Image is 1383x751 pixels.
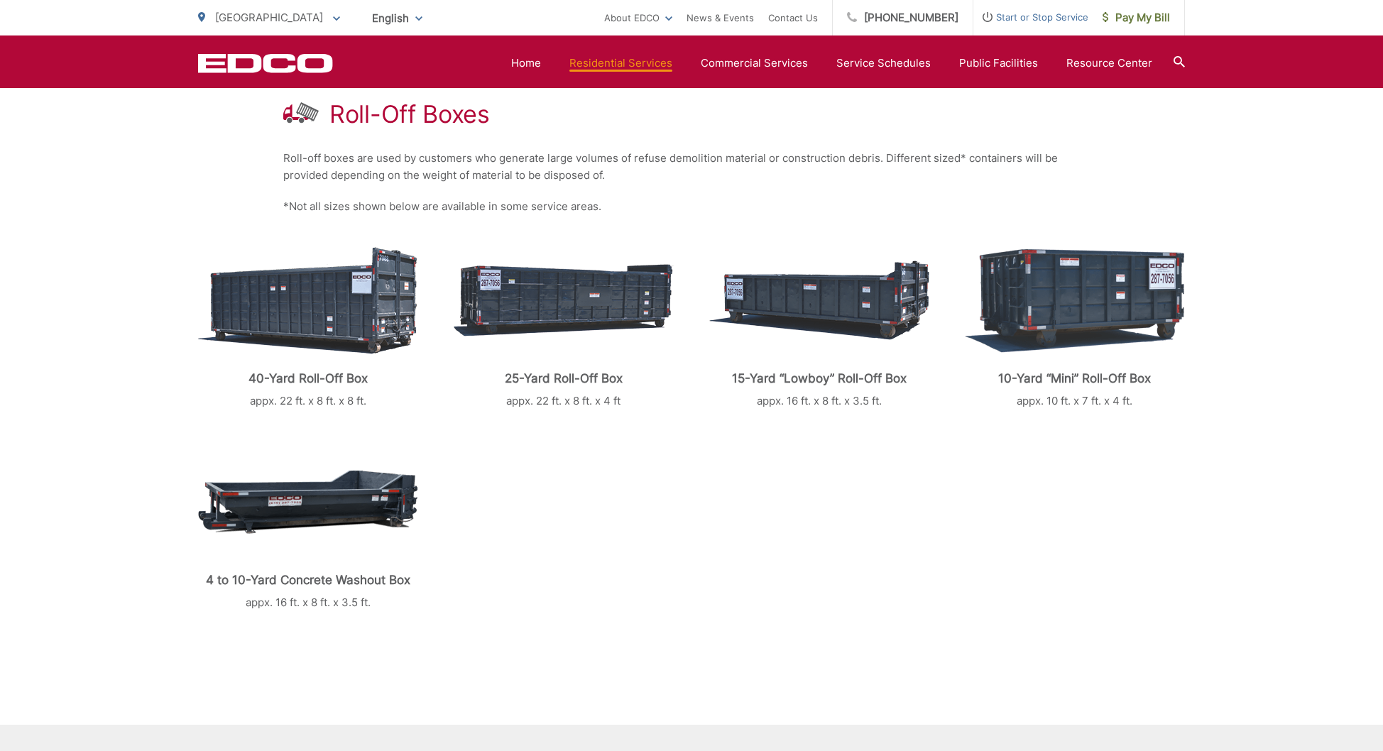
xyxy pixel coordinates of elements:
[965,371,1185,385] p: 10-Yard “Mini” Roll-Off Box
[215,11,323,24] span: [GEOGRAPHIC_DATA]
[604,9,672,26] a: About EDCO
[701,55,808,72] a: Commercial Services
[709,261,929,340] img: roll-off-lowboy.png
[569,55,672,72] a: Residential Services
[511,55,541,72] a: Home
[959,55,1038,72] a: Public Facilities
[329,100,490,128] h1: Roll-Off Boxes
[768,9,818,26] a: Contact Us
[198,470,417,534] img: roll-off-concrete.png
[283,150,1100,184] p: Roll-off boxes are used by customers who generate large volumes of refuse demolition material or ...
[709,393,929,410] p: appx. 16 ft. x 8 ft. x 3.5 ft.
[965,393,1185,410] p: appx. 10 ft. x 7 ft. x 4 ft.
[836,55,931,72] a: Service Schedules
[709,371,929,385] p: 15-Yard “Lowboy” Roll-Off Box
[198,371,418,385] p: 40-Yard Roll-Off Box
[1103,9,1170,26] span: Pay My Bill
[687,9,754,26] a: News & Events
[198,594,418,611] p: appx. 16 ft. x 8 ft. x 3.5 ft.
[1066,55,1152,72] a: Resource Center
[198,53,333,73] a: EDCD logo. Return to the homepage.
[965,248,1184,353] img: roll-off-mini.png
[454,264,674,336] img: roll-off-25-yard.png
[198,247,417,354] img: roll-off-40-yard.png
[361,6,433,31] span: English
[283,198,1100,215] p: *Not all sizes shown below are available in some service areas.
[198,393,418,410] p: appx. 22 ft. x 8 ft. x 8 ft.
[454,393,674,410] p: appx. 22 ft. x 8 ft. x 4 ft
[454,371,674,385] p: 25-Yard Roll-Off Box
[198,573,418,587] p: 4 to 10-Yard Concrete Washout Box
